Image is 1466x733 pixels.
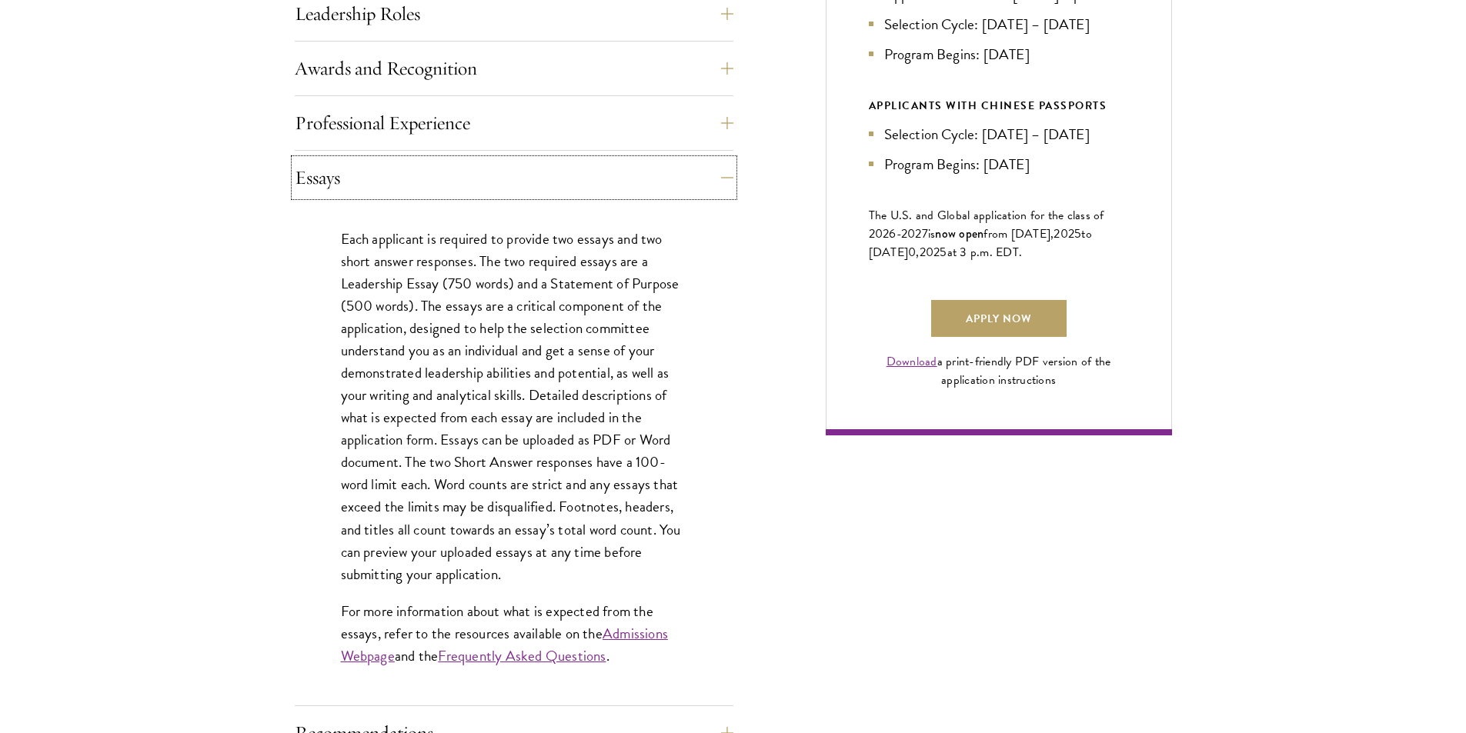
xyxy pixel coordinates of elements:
[295,159,733,196] button: Essays
[928,225,936,243] span: is
[935,225,983,242] span: now open
[869,96,1129,115] div: APPLICANTS WITH CHINESE PASSPORTS
[922,225,928,243] span: 7
[341,600,687,667] p: For more information about what is expected from the essays, refer to the resources available on ...
[869,153,1129,175] li: Program Begins: [DATE]
[908,243,916,262] span: 0
[341,622,668,667] a: Admissions Webpage
[295,50,733,87] button: Awards and Recognition
[887,352,937,371] a: Download
[341,228,687,585] p: Each applicant is required to provide two essays and two short answer responses. The two required...
[897,225,922,243] span: -202
[947,243,1023,262] span: at 3 p.m. EDT.
[869,225,1092,262] span: to [DATE]
[869,13,1129,35] li: Selection Cycle: [DATE] – [DATE]
[869,352,1129,389] div: a print-friendly PDF version of the application instructions
[869,206,1104,243] span: The U.S. and Global application for the class of 202
[916,243,919,262] span: ,
[931,300,1067,337] a: Apply Now
[869,123,1129,145] li: Selection Cycle: [DATE] – [DATE]
[438,645,606,667] a: Frequently Asked Questions
[1054,225,1074,243] span: 202
[869,43,1129,65] li: Program Begins: [DATE]
[940,243,947,262] span: 5
[920,243,940,262] span: 202
[295,105,733,142] button: Professional Experience
[1074,225,1081,243] span: 5
[983,225,1054,243] span: from [DATE],
[889,225,896,243] span: 6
